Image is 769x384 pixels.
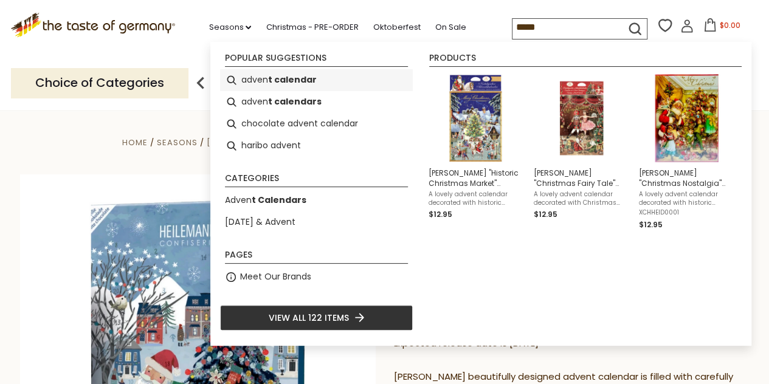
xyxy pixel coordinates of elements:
[537,74,626,162] img: Heidel Christmas Fairy Tale Chocolate Advent Calendar
[429,190,524,207] span: A lovely advent calendar decorated with historic German Christmas Market design and filled with 2...
[220,135,413,157] li: haribo advent
[534,209,557,219] span: $12.95
[534,190,629,207] span: A lovely advent calendar decorated with Christmas nutcracker design and filled with 24 delicious ...
[11,68,188,98] p: Choice of Categories
[220,211,413,233] li: [DATE] & Advent
[424,69,529,236] li: Heidel "Historic Christmas Market" Chocolate Advent Calendar, 2.6 oz
[529,69,634,236] li: Heidel "Christmas Fairy Tale" Chocolate Advent Calendar, 2.6 oz
[220,113,413,135] li: chocolate advent calendar
[225,193,306,207] a: Advent Calendars
[639,190,734,207] span: A lovely advent calendar decorated with historic German "Nikolaus" (Santa Claus) designs and fill...
[220,190,413,211] li: Advent Calendars
[639,168,734,188] span: [PERSON_NAME] "Christmas Nostalgia" Chocolate Advent Calendar, 2.6 oz
[269,311,349,324] span: View all 122 items
[639,208,734,217] span: XCHHEID0001
[268,73,317,87] b: t calendar
[696,18,748,36] button: $0.00
[122,137,148,148] a: Home
[373,21,420,34] a: Oktoberfest
[252,194,306,206] b: t Calendars
[719,20,740,30] span: $0.00
[639,74,734,231] a: [PERSON_NAME] "Christmas Nostalgia" Chocolate Advent Calendar, 2.6 ozA lovely advent calendar dec...
[429,53,742,67] li: Products
[188,71,213,95] img: previous arrow
[534,74,629,231] a: Heidel Christmas Fairy Tale Chocolate Advent Calendar[PERSON_NAME] "Christmas Fairy Tale" Chocola...
[209,21,251,34] a: Seasons
[225,174,408,187] li: Categories
[429,168,524,188] span: [PERSON_NAME] "Historic Christmas Market" Chocolate Advent Calendar, 2.6 oz
[634,69,739,236] li: Heidel "Christmas Nostalgia" Chocolate Advent Calendar, 2.6 oz
[220,266,413,288] li: Meet Our Brands
[240,270,311,284] a: Meet Our Brands
[157,137,198,148] a: Seasons
[225,250,408,264] li: Pages
[220,91,413,113] li: advent calendars
[429,74,524,231] a: [PERSON_NAME] "Historic Christmas Market" Chocolate Advent Calendar, 2.6 ozA lovely advent calend...
[266,21,358,34] a: Christmas - PRE-ORDER
[534,168,629,188] span: [PERSON_NAME] "Christmas Fairy Tale" Chocolate Advent Calendar, 2.6 oz
[639,219,663,230] span: $12.95
[435,21,466,34] a: On Sale
[429,209,452,219] span: $12.95
[220,305,413,331] li: View all 122 items
[207,137,283,148] a: [DATE] & Advent
[210,42,751,346] div: Instant Search Results
[225,215,295,229] a: [DATE] & Advent
[220,69,413,91] li: advent calendar
[225,53,408,67] li: Popular suggestions
[268,95,322,109] b: t calendars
